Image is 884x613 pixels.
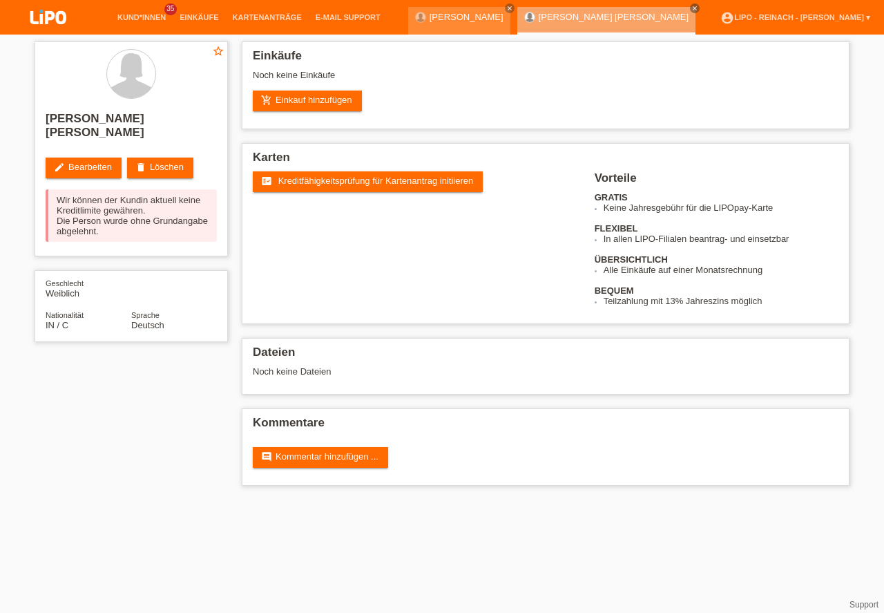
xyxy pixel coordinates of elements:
div: Weiblich [46,278,131,299]
a: fact_check Kreditfähigkeitsprüfung für Kartenantrag initiieren [253,171,483,192]
span: Indien / C / 01.11.2006 [46,320,68,330]
i: close [506,5,513,12]
b: FLEXIBEL [595,223,638,234]
li: Keine Jahresgebühr für die LIPOpay-Karte [604,202,838,213]
a: Einkäufe [173,13,225,21]
a: close [505,3,515,13]
span: Sprache [131,311,160,319]
span: Nationalität [46,311,84,319]
h2: [PERSON_NAME] [PERSON_NAME] [46,112,217,147]
h2: Dateien [253,346,838,366]
a: editBearbeiten [46,158,122,178]
a: add_shopping_cartEinkauf hinzufügen [253,91,362,111]
li: In allen LIPO-Filialen beantrag- und einsetzbar [604,234,838,244]
i: fact_check [261,176,272,187]
a: Kartenanträge [226,13,309,21]
a: star_border [212,45,224,59]
a: LIPO pay [14,28,83,39]
a: Support [849,600,878,610]
div: Wir können der Kundin aktuell keine Kreditlimite gewähren. Die Person wurde ohne Grundangabe abge... [46,189,217,242]
span: 35 [164,3,177,15]
i: delete [135,162,146,173]
a: deleteLöschen [127,158,193,178]
i: close [691,5,698,12]
i: comment [261,451,272,462]
li: Teilzahlung mit 13% Jahreszins möglich [604,296,838,306]
i: star_border [212,45,224,57]
b: GRATIS [595,192,628,202]
h2: Kommentare [253,416,838,437]
b: BEQUEM [595,285,634,296]
span: Geschlecht [46,279,84,287]
b: ÜBERSICHTLICH [595,254,668,265]
li: Alle Einkäufe auf einer Monatsrechnung [604,265,838,275]
i: add_shopping_cart [261,95,272,106]
div: Noch keine Dateien [253,366,675,377]
a: account_circleLIPO - Reinach - [PERSON_NAME] ▾ [713,13,877,21]
i: edit [54,162,65,173]
a: [PERSON_NAME] [PERSON_NAME] [539,12,689,22]
span: Kreditfähigkeitsprüfung für Kartenantrag initiieren [278,176,474,186]
i: account_circle [720,11,734,25]
span: Deutsch [131,320,164,330]
a: Kund*innen [110,13,173,21]
h2: Vorteile [595,171,838,192]
a: E-Mail Support [309,13,387,21]
div: Noch keine Einkäufe [253,70,838,91]
a: [PERSON_NAME] [430,12,503,22]
h2: Karten [253,151,838,171]
a: close [690,3,700,13]
a: commentKommentar hinzufügen ... [253,447,388,468]
h2: Einkäufe [253,49,838,70]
